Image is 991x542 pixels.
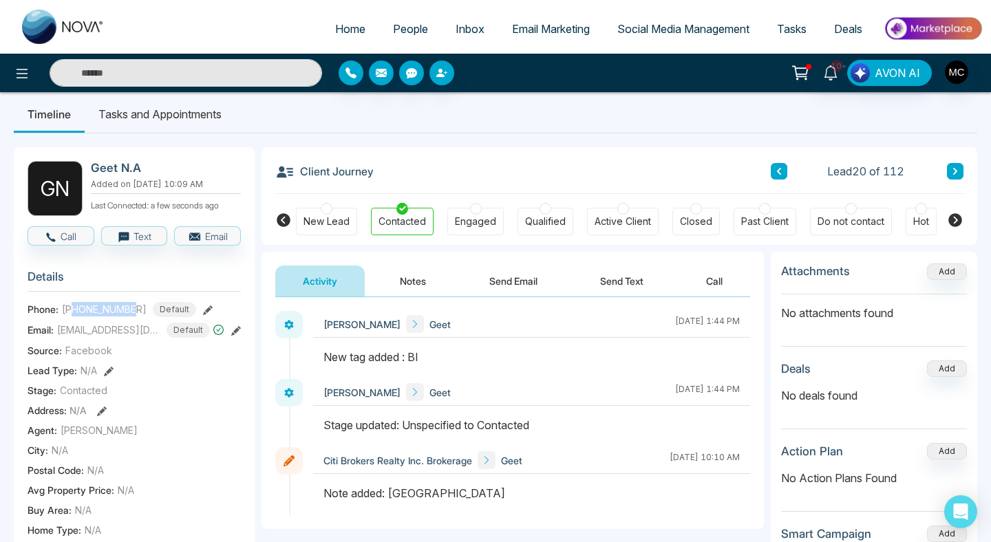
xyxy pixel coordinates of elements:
span: Facebook [65,343,112,358]
span: N/A [81,363,97,378]
span: Add [927,265,967,277]
h3: Client Journey [275,161,374,182]
a: Inbox [442,16,498,42]
p: Added on [DATE] 10:09 AM [91,178,241,191]
span: Source: [28,343,62,358]
button: Text [101,226,168,246]
span: Stage: [28,383,56,398]
li: Timeline [14,96,85,133]
span: Social Media Management [617,22,749,36]
span: [PHONE_NUMBER] [62,302,147,316]
span: Default [167,323,210,338]
div: [DATE] 1:44 PM [675,383,740,401]
button: Send Text [573,265,671,296]
span: Email Marketing [512,22,590,36]
button: Send Email [462,265,565,296]
h3: Details [28,270,241,291]
span: Avg Property Price : [28,483,114,497]
span: Phone: [28,302,58,316]
h3: Action Plan [781,444,843,458]
div: Closed [680,215,712,228]
img: Nova CRM Logo [22,10,105,44]
span: Inbox [456,22,484,36]
span: Contacted [60,383,107,398]
span: [PERSON_NAME] [323,385,401,400]
span: Tasks [777,22,807,36]
div: G N [28,161,83,216]
button: Notes [372,265,454,296]
button: Call [679,265,750,296]
span: City : [28,443,48,457]
span: Home [335,22,365,36]
span: N/A [118,483,134,497]
img: Lead Flow [851,63,870,83]
button: Add [927,443,967,459]
span: N/A [87,463,104,477]
button: Activity [275,265,365,296]
span: 10+ [831,60,843,72]
span: Deals [834,22,862,36]
span: N/A [85,523,101,537]
a: Home [321,16,379,42]
button: Add [927,263,967,280]
div: Engaged [455,215,496,228]
span: [PERSON_NAME] [323,317,401,332]
span: Agent: [28,423,57,437]
span: Postal Code : [28,463,84,477]
div: Past Client [741,215,789,228]
span: AVON AI [875,65,920,81]
span: [EMAIL_ADDRESS][DOMAIN_NAME] [57,323,160,337]
h3: Attachments [781,264,850,278]
h3: Deals [781,362,811,376]
div: Do not contact [818,215,884,228]
span: Lead Type: [28,363,77,378]
h2: Geet N.A [91,161,235,175]
img: User Avatar [945,61,968,84]
span: Geet [429,385,451,400]
p: No deals found [781,387,967,404]
span: N/A [75,503,92,517]
div: Qualified [525,215,566,228]
span: [PERSON_NAME] [61,423,138,437]
p: No attachments found [781,294,967,321]
span: Lead 20 of 112 [827,163,904,180]
span: Buy Area : [28,503,72,517]
a: Tasks [763,16,820,42]
button: Email [174,226,241,246]
button: Add [927,360,967,377]
a: Social Media Management [604,16,763,42]
span: Email: [28,323,54,337]
img: Market-place.gif [883,13,983,44]
div: Open Intercom Messenger [944,495,977,528]
button: Add [927,525,967,542]
a: Email Marketing [498,16,604,42]
span: Home Type : [28,523,81,537]
h3: Smart Campaign [781,527,871,541]
button: AVON AI [847,60,932,86]
div: New Lead [303,215,350,228]
span: Geet [501,453,522,468]
a: Deals [820,16,876,42]
div: Hot [913,215,929,228]
span: Default [153,302,196,317]
span: N/A [70,404,87,416]
div: Active Client [595,215,651,228]
span: N/A [52,443,68,457]
p: Last Connected: a few seconds ago [91,197,241,212]
a: People [379,16,442,42]
span: Citi Brokers Realty Inc. Brokerage [323,453,472,468]
div: [DATE] 1:44 PM [675,315,740,333]
p: No Action Plans Found [781,470,967,486]
div: Contacted [379,215,426,228]
button: Call [28,226,94,246]
a: 10+ [814,60,847,84]
li: Tasks and Appointments [85,96,235,133]
span: Address: [28,403,87,418]
div: [DATE] 10:10 AM [670,451,740,469]
span: Geet [429,317,451,332]
span: People [393,22,428,36]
